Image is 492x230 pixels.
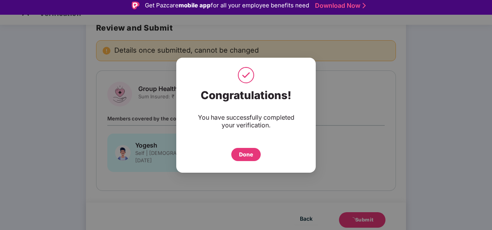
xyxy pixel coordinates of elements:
img: Logo [132,2,139,9]
div: Get Pazcare for all your employee benefits need [145,1,309,10]
div: Congratulations! [192,89,300,102]
img: svg+xml;base64,PHN2ZyB4bWxucz0iaHR0cDovL3d3dy53My5vcmcvMjAwMC9zdmciIHdpZHRoPSI1MCIgaGVpZ2h0PSI1MC... [236,65,256,85]
a: Download Now [315,2,363,10]
img: Stroke [363,2,366,10]
div: Done [239,150,253,159]
strong: mobile app [179,2,211,9]
div: You have successfully completed your verification. [192,113,300,129]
